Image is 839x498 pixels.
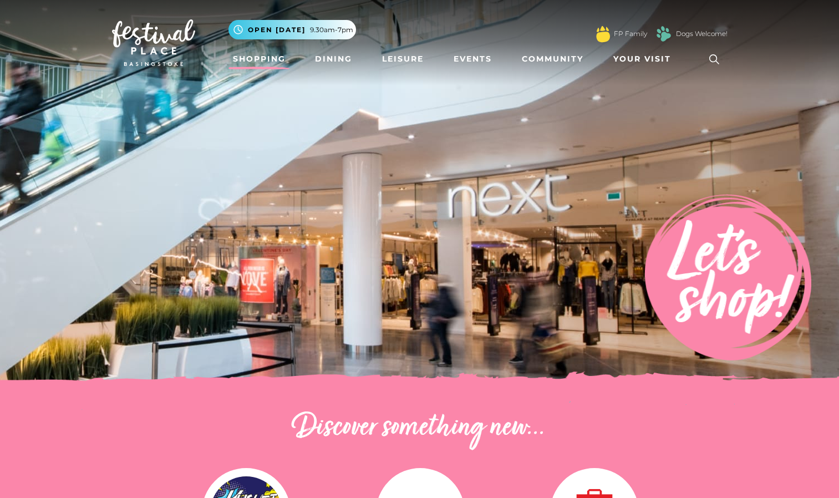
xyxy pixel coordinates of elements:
[112,19,195,66] img: Festival Place Logo
[310,25,353,35] span: 9.30am-7pm
[676,29,728,39] a: Dogs Welcome!
[517,49,588,69] a: Community
[248,25,306,35] span: Open [DATE]
[614,29,647,39] a: FP Family
[449,49,496,69] a: Events
[613,53,671,65] span: Your Visit
[311,49,357,69] a: Dining
[609,49,681,69] a: Your Visit
[112,410,728,446] h2: Discover something new...
[228,20,356,39] button: Open [DATE] 9.30am-7pm
[378,49,428,69] a: Leisure
[228,49,290,69] a: Shopping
